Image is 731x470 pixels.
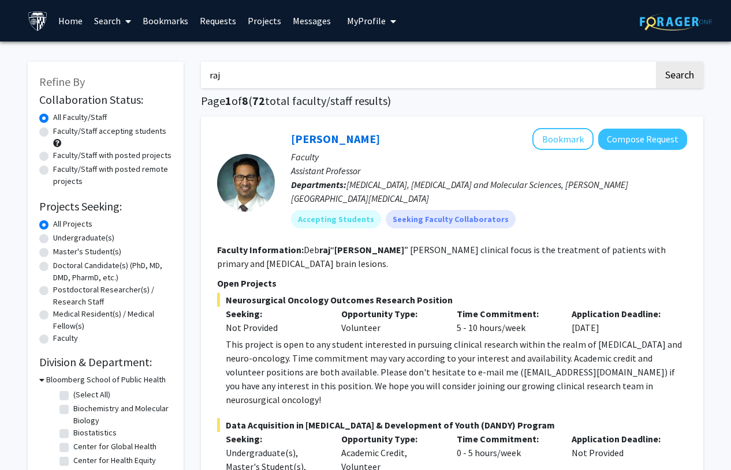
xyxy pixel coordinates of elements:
div: [DATE] [563,307,678,334]
mat-chip: Accepting Students [291,210,381,228]
label: Faculty [53,332,78,344]
div: This project is open to any student interested in pursuing clinical research within the realm of ... [226,337,687,407]
p: Seeking: [226,307,324,321]
h2: Projects Seeking: [39,200,172,213]
div: Not Provided [226,321,324,334]
a: Bookmarks [137,1,194,41]
label: Postdoctoral Researcher(s) / Research Staff [53,284,172,308]
label: Master's Student(s) [53,246,121,258]
a: [PERSON_NAME] [291,131,380,146]
b: Faculty Information: [217,244,304,255]
p: Time Commitment: [457,432,555,446]
mat-chip: Seeking Faculty Collaborators [386,210,516,228]
h3: Bloomberg School of Public Health [46,374,166,386]
label: All Faculty/Staff [53,111,107,123]
img: Johns Hopkins University Logo [28,11,48,31]
label: Faculty/Staff with posted projects [53,149,171,161]
p: Seeking: [226,432,324,446]
h1: Page of ( total faculty/staff results) [201,94,703,108]
p: Opportunity Type: [341,432,439,446]
span: 1 [225,93,232,108]
label: (Select All) [73,389,110,401]
fg-read-more: Deb “ ” [PERSON_NAME] clinical focus is the treatment of patients with primary and [MEDICAL_DATA]... [217,244,666,269]
span: 8 [242,93,248,108]
img: ForagerOne Logo [640,13,712,31]
button: Compose Request to Raj Mukherjee [598,129,687,150]
div: Volunteer [333,307,448,334]
a: Search [88,1,137,41]
label: All Projects [53,218,92,230]
p: Open Projects [217,276,687,290]
span: My Profile [347,15,386,27]
label: Medical Resident(s) / Medical Fellow(s) [53,308,172,332]
label: Biostatistics [73,427,117,439]
p: Opportunity Type: [341,307,439,321]
label: Doctoral Candidate(s) (PhD, MD, DMD, PharmD, etc.) [53,260,172,284]
span: Refine By [39,74,85,89]
p: Application Deadline: [572,307,670,321]
span: Neurosurgical Oncology Outcomes Research Position [217,293,687,307]
button: Add Raj Mukherjee to Bookmarks [532,128,594,150]
a: Requests [194,1,242,41]
button: Search [656,62,703,88]
label: Center for Global Health [73,441,156,453]
div: 5 - 10 hours/week [448,307,564,334]
span: [MEDICAL_DATA], [MEDICAL_DATA] and Molecular Sciences, [PERSON_NAME][GEOGRAPHIC_DATA][MEDICAL_DATA] [291,179,628,204]
p: Faculty [291,150,687,164]
a: Messages [287,1,337,41]
label: Faculty/Staff accepting students [53,125,166,137]
label: Faculty/Staff with posted remote projects [53,163,172,187]
h2: Collaboration Status: [39,93,172,107]
p: Assistant Professor [291,164,687,178]
label: Biochemistry and Molecular Biology [73,403,169,427]
a: Projects [242,1,287,41]
b: raj [319,244,330,255]
p: Time Commitment: [457,307,555,321]
iframe: Chat [9,418,49,461]
label: Center for Health Equity [73,454,156,467]
label: Undergraduate(s) [53,232,114,244]
b: Departments: [291,179,346,190]
h2: Division & Department: [39,355,172,369]
a: Home [53,1,88,41]
p: Application Deadline: [572,432,670,446]
span: 72 [252,93,265,108]
b: [PERSON_NAME] [334,244,404,255]
input: Search Keywords [201,62,654,88]
span: Data Acquisition in [MEDICAL_DATA] & Development of Youth (DANDY) Program [217,418,687,432]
